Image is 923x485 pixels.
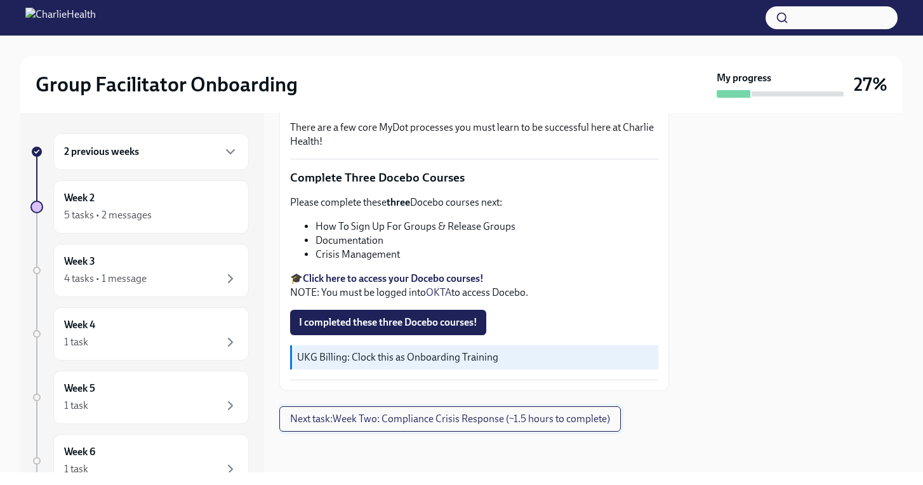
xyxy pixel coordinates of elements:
div: 2 previous weeks [53,133,249,170]
p: UKG Billing: Clock this as Onboarding Training [297,350,653,364]
h2: Group Facilitator Onboarding [36,72,298,97]
h6: Week 2 [64,191,95,205]
a: Week 34 tasks • 1 message [30,244,249,297]
a: Week 51 task [30,371,249,424]
div: 5 tasks • 2 messages [64,208,152,222]
strong: three [387,196,410,208]
h6: 2 previous weeks [64,145,139,159]
div: 1 task [64,399,88,413]
span: Next task : Week Two: Compliance Crisis Response (~1.5 hours to complete) [290,413,610,425]
button: Next task:Week Two: Compliance Crisis Response (~1.5 hours to complete) [279,406,621,432]
li: Crisis Management [315,248,658,262]
li: How To Sign Up For Groups & Release Groups [315,220,658,234]
a: OKTA [426,286,451,298]
p: 🎓 NOTE: You must be logged into to access Docebo. [290,272,658,300]
div: 1 task [64,462,88,476]
h3: 27% [854,73,887,96]
h6: Week 6 [64,445,95,459]
button: I completed these three Docebo courses! [290,310,486,335]
img: CharlieHealth [25,8,96,28]
p: Complete Three Docebo Courses [290,169,658,186]
p: There are a few core MyDot processes you must learn to be successful here at Charlie Health! [290,121,658,149]
a: Week 25 tasks • 2 messages [30,180,249,234]
a: Week 41 task [30,307,249,361]
div: 1 task [64,335,88,349]
h6: Week 5 [64,382,95,395]
h6: Week 4 [64,318,95,332]
h6: Week 3 [64,255,95,269]
li: Documentation [315,234,658,248]
span: I completed these three Docebo courses! [299,316,477,329]
a: Click here to access your Docebo courses! [303,272,484,284]
div: 4 tasks • 1 message [64,272,147,286]
p: Please complete these Docebo courses next: [290,196,658,209]
strong: My progress [717,71,771,85]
